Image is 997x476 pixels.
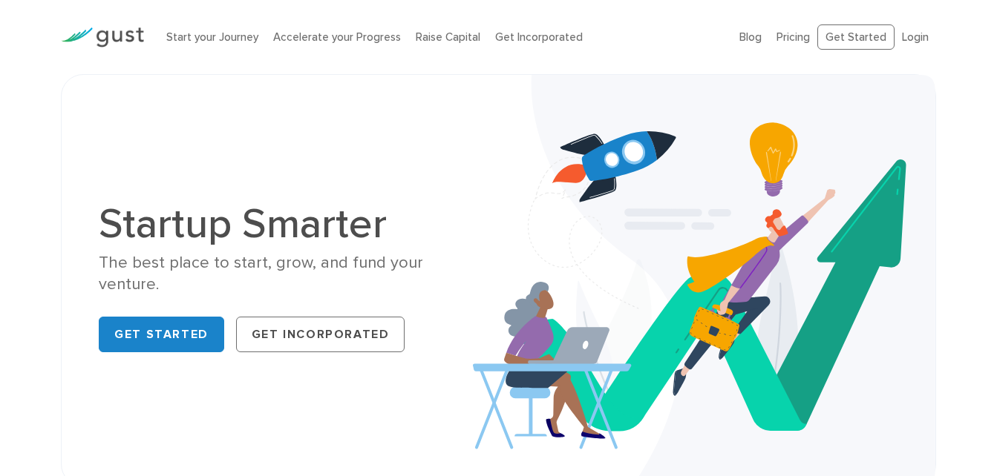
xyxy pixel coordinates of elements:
a: Pricing [777,30,810,44]
a: Get Incorporated [495,30,583,44]
a: Get Incorporated [236,317,405,352]
a: Blog [739,30,762,44]
a: Get Started [99,317,224,352]
h1: Startup Smarter [99,203,487,245]
img: Gust Logo [61,27,144,47]
a: Get Started [817,24,895,50]
a: Accelerate your Progress [273,30,401,44]
a: Raise Capital [416,30,480,44]
a: Login [902,30,929,44]
div: The best place to start, grow, and fund your venture. [99,252,487,296]
a: Start your Journey [166,30,258,44]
